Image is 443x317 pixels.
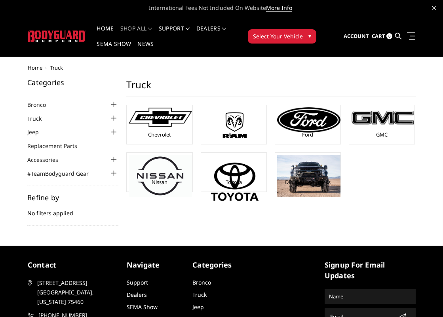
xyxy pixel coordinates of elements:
a: Dealers [196,26,226,41]
span: ▾ [308,32,311,40]
a: shop all [120,26,152,41]
a: More Info [266,4,292,12]
a: Bronco [192,279,211,286]
a: DBL Designs Trucks [285,178,331,186]
span: 0 [386,33,392,39]
a: Bronco [27,101,56,109]
img: BODYGUARD BUMPERS [28,30,86,42]
a: Support [159,26,190,41]
button: Select Your Vehicle [248,29,316,44]
span: Cart [372,32,385,40]
a: Ford [302,131,313,138]
a: Home [28,64,42,71]
a: Jeep [27,128,49,136]
a: Nissan [152,178,167,186]
a: #TeamBodyguard Gear [27,169,99,178]
a: Truck [192,291,207,298]
a: SEMA Show [127,303,158,311]
a: Toyota [226,178,242,186]
a: Cart 0 [372,26,392,47]
a: Support [127,279,148,286]
a: Account [344,26,369,47]
div: No filters applied [27,194,118,226]
span: [STREET_ADDRESS] [GEOGRAPHIC_DATA], [US_STATE] 75460 [37,278,117,307]
a: Accessories [27,156,68,164]
a: Truck [27,114,51,123]
span: Account [344,32,369,40]
a: GMC [376,131,388,138]
a: News [137,41,154,57]
h5: Categories [27,79,118,86]
a: Ram [228,131,239,138]
a: Home [97,26,114,41]
span: Select Your Vehicle [253,32,303,40]
input: Name [326,290,414,303]
a: SEMA Show [97,41,131,57]
span: Truck [50,64,63,71]
h1: Truck [126,79,416,97]
h5: Navigate [127,260,185,270]
a: Jeep [192,303,204,311]
h5: Categories [192,260,251,270]
h5: contact [28,260,119,270]
a: Dealers [127,291,147,298]
a: Replacement Parts [27,142,87,150]
h5: signup for email updates [325,260,416,281]
h5: Refine by [27,194,118,201]
a: Chevrolet [148,131,171,138]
